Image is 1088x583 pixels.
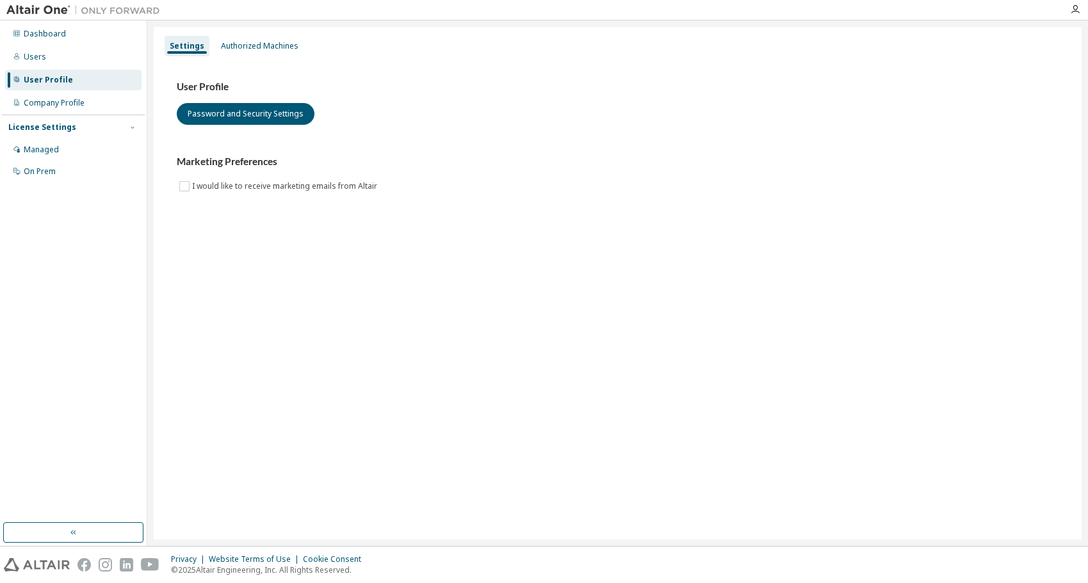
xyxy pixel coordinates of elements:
[221,41,298,51] div: Authorized Machines
[192,179,380,194] label: I would like to receive marketing emails from Altair
[171,554,209,564] div: Privacy
[177,156,1059,168] h3: Marketing Preferences
[303,554,369,564] div: Cookie Consent
[4,558,70,571] img: altair_logo.svg
[209,554,303,564] div: Website Terms of Use
[171,564,369,575] p: © 2025 Altair Engineering, Inc. All Rights Reserved.
[177,81,1059,93] h3: User Profile
[170,41,204,51] div: Settings
[141,558,159,571] img: youtube.svg
[24,98,85,108] div: Company Profile
[99,558,112,571] img: instagram.svg
[24,145,59,155] div: Managed
[24,75,73,85] div: User Profile
[8,122,76,132] div: License Settings
[24,166,56,177] div: On Prem
[6,4,166,17] img: Altair One
[24,52,46,62] div: Users
[24,29,66,39] div: Dashboard
[177,103,314,125] button: Password and Security Settings
[77,558,91,571] img: facebook.svg
[120,558,133,571] img: linkedin.svg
